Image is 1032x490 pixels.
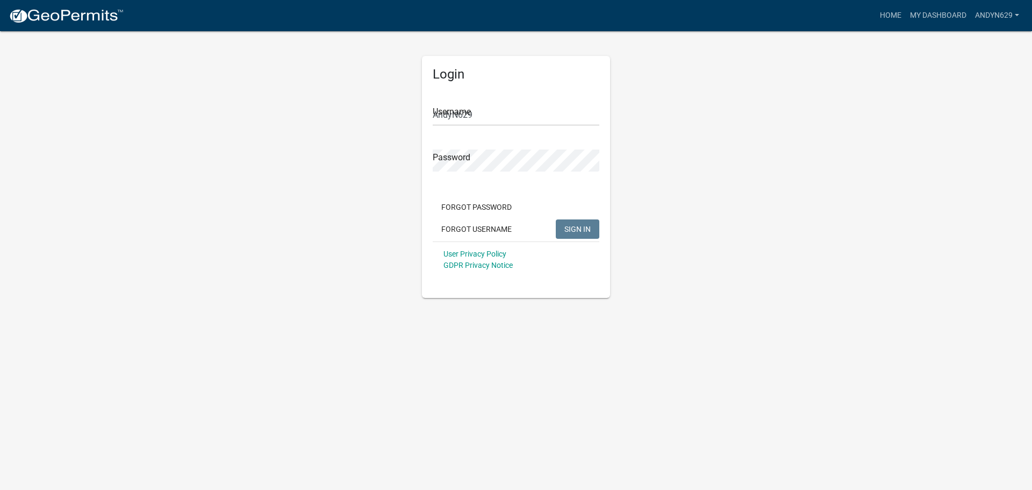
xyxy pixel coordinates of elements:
[433,219,520,239] button: Forgot Username
[906,5,971,26] a: My Dashboard
[443,250,506,258] a: User Privacy Policy
[443,261,513,269] a: GDPR Privacy Notice
[433,197,520,217] button: Forgot Password
[971,5,1023,26] a: AndyN629
[876,5,906,26] a: Home
[564,224,591,233] span: SIGN IN
[556,219,599,239] button: SIGN IN
[433,67,599,82] h5: Login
